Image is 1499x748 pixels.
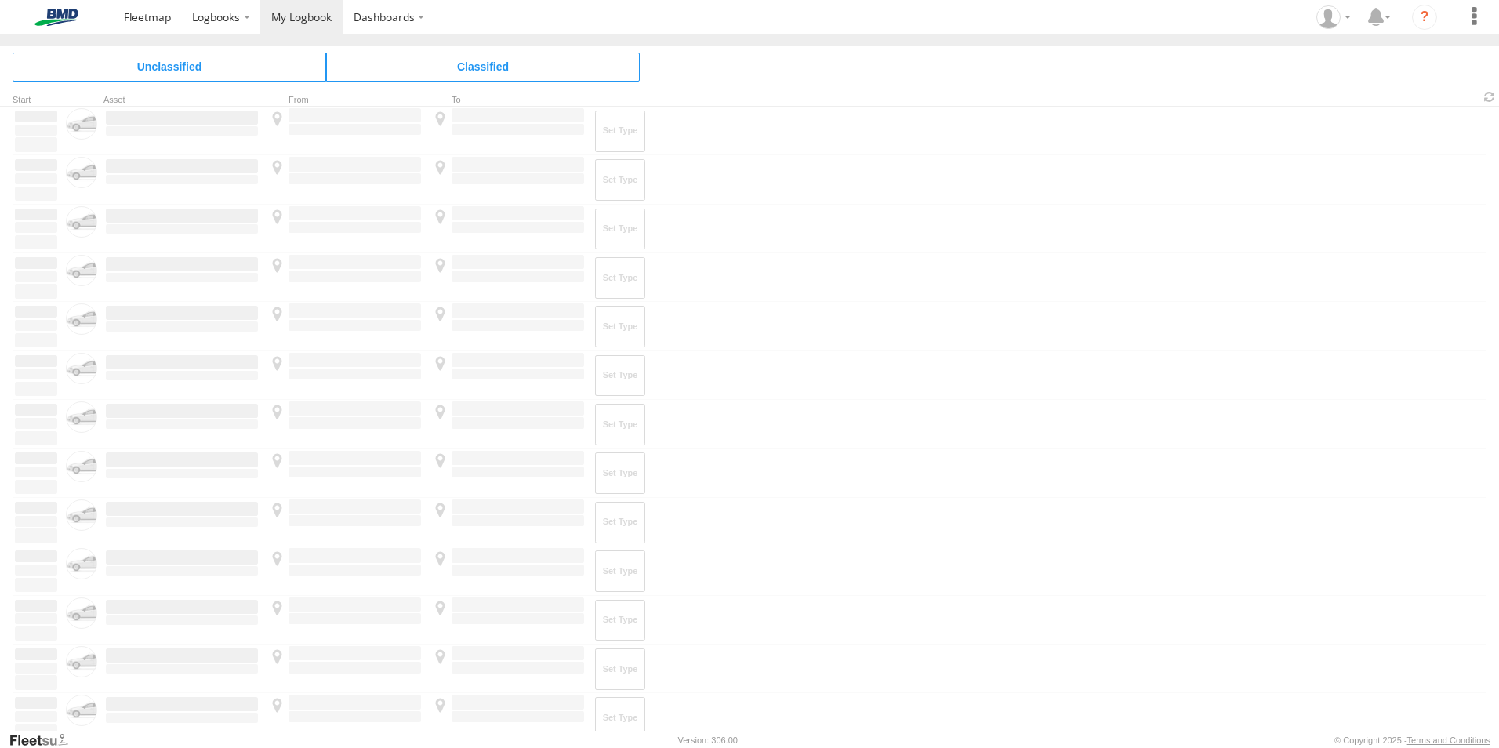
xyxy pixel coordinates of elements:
[13,96,60,104] div: Click to Sort
[430,96,586,104] div: To
[1311,5,1356,29] div: Chris Brett
[1412,5,1437,30] i: ?
[1407,735,1490,745] a: Terms and Conditions
[13,53,326,81] span: Click to view Unclassified Trips
[678,735,738,745] div: Version: 306.00
[326,53,640,81] span: Click to view Classified Trips
[9,732,81,748] a: Visit our Website
[1334,735,1490,745] div: © Copyright 2025 -
[267,96,423,104] div: From
[103,96,260,104] div: Asset
[16,9,97,26] img: bmd-logo.svg
[1480,89,1499,104] span: Refresh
